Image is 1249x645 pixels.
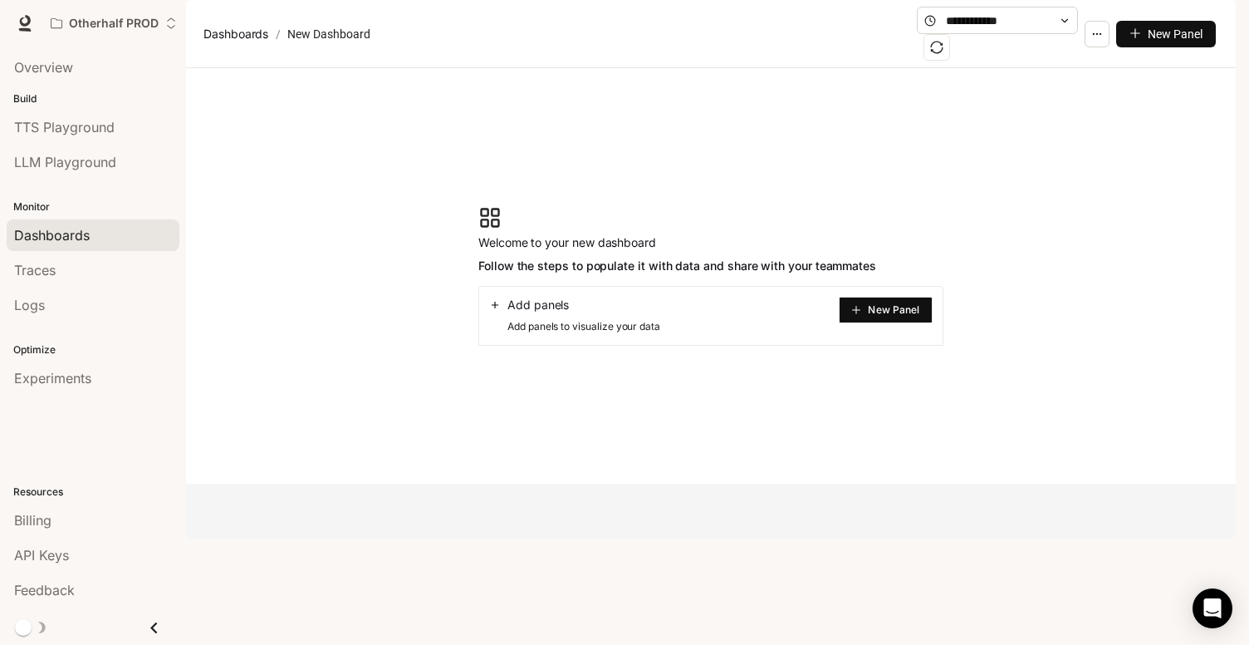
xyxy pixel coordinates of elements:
[839,297,933,323] button: New Panel
[1129,27,1141,39] span: plus
[69,17,159,31] p: Otherhalf PROD
[284,18,374,50] article: New Dashboard
[1148,25,1202,43] span: New Panel
[868,306,919,314] span: New Panel
[930,41,943,54] span: sync
[478,256,876,276] span: Follow the steps to populate it with data and share with your teammates
[507,297,569,313] span: Add panels
[1116,21,1216,47] button: New Panel
[199,24,272,44] button: Dashboards
[203,24,268,44] span: Dashboards
[478,233,876,253] span: Welcome to your new dashboard
[43,7,184,40] button: Open workspace menu
[851,305,861,315] span: plus
[1193,588,1232,628] div: Open Intercom Messenger
[276,25,281,43] span: /
[489,318,660,335] span: Add panels to visualize your data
